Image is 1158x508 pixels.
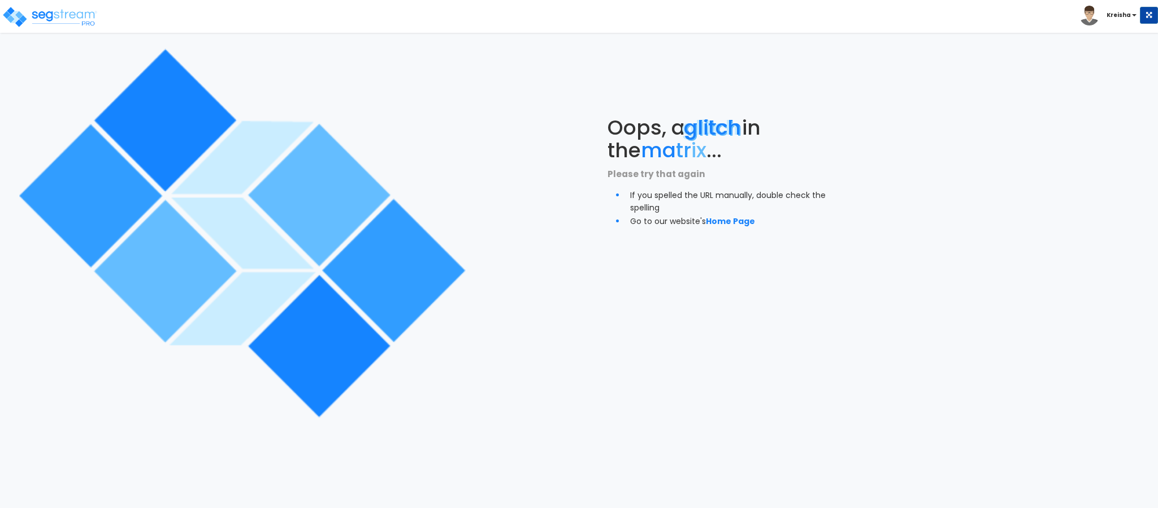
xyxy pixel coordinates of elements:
[685,113,742,142] span: glitch
[608,113,761,165] span: Oops, a in the ...
[691,136,706,165] span: ix
[630,187,840,213] li: If you spelled the URL manually, double check the spelling
[608,167,840,182] p: Please try that again
[706,216,755,227] a: Home Page
[1107,11,1131,19] b: Kreisha
[1079,6,1099,25] img: avatar.png
[676,136,691,165] span: tr
[630,213,840,228] li: Go to our website's
[641,136,676,165] span: ma
[2,6,98,28] img: logo_pro_r.png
